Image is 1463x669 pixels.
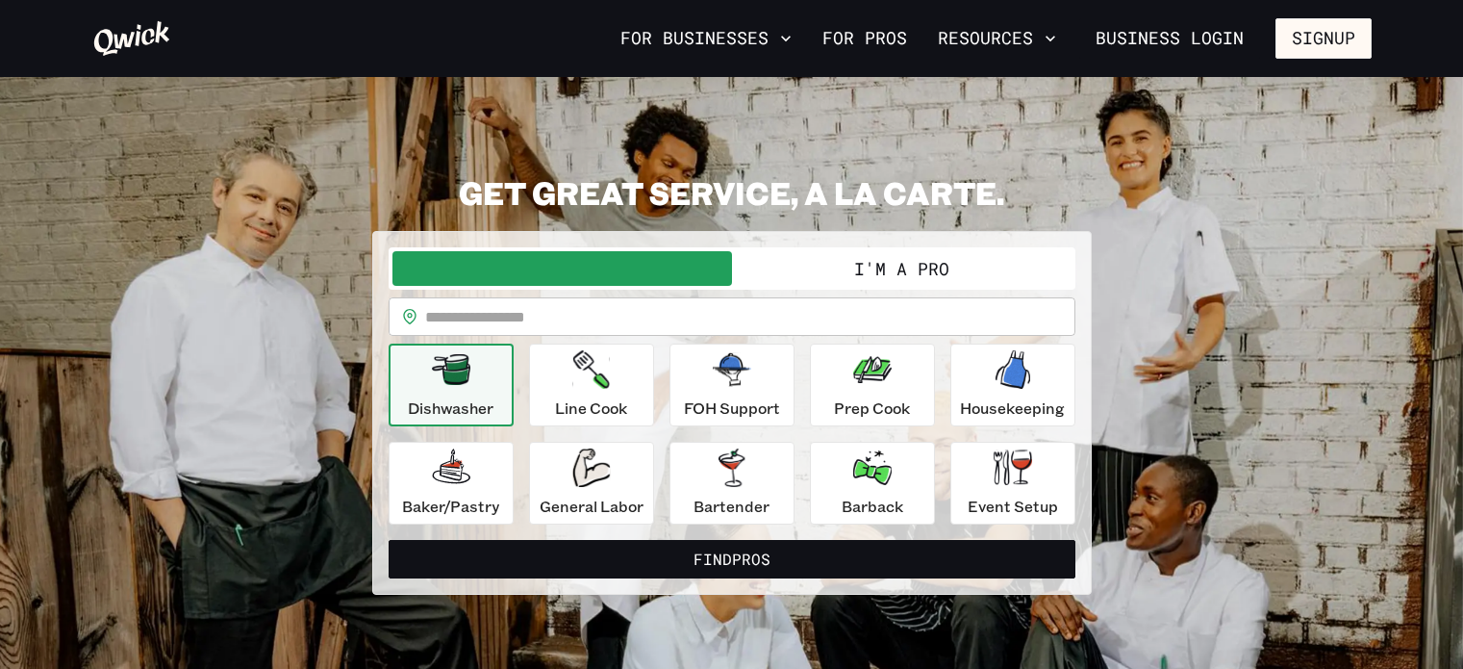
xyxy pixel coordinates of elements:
[389,540,1075,579] button: FindPros
[694,495,769,518] p: Bartender
[392,251,732,286] button: I'm a Business
[1275,18,1372,59] button: Signup
[810,344,935,426] button: Prep Cook
[1079,18,1260,59] a: Business Login
[950,344,1075,426] button: Housekeeping
[950,442,1075,525] button: Event Setup
[402,495,499,518] p: Baker/Pastry
[408,397,493,420] p: Dishwasher
[669,344,795,426] button: FOH Support
[372,173,1092,212] h2: GET GREAT SERVICE, A LA CARTE.
[613,22,799,55] button: For Businesses
[810,442,935,525] button: Barback
[834,397,910,420] p: Prep Cook
[389,442,514,525] button: Baker/Pastry
[389,344,514,426] button: Dishwasher
[968,495,1058,518] p: Event Setup
[540,495,643,518] p: General Labor
[930,22,1064,55] button: Resources
[555,397,627,420] p: Line Cook
[684,397,780,420] p: FOH Support
[669,442,795,525] button: Bartender
[732,251,1072,286] button: I'm a Pro
[842,495,903,518] p: Barback
[960,397,1065,420] p: Housekeeping
[529,442,654,525] button: General Labor
[529,344,654,426] button: Line Cook
[815,22,915,55] a: For Pros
